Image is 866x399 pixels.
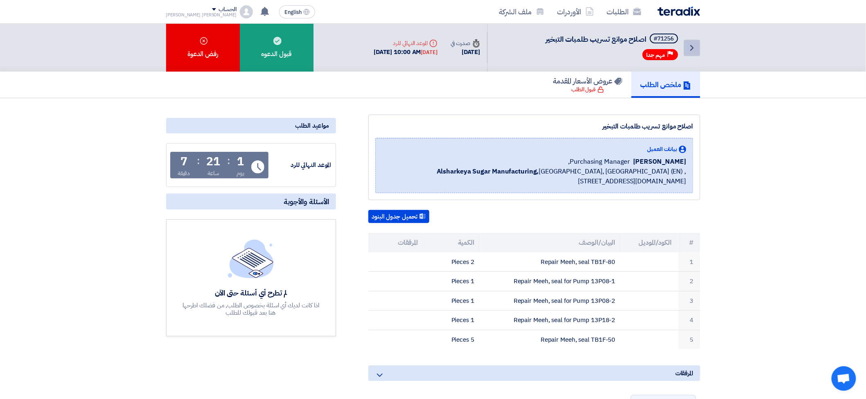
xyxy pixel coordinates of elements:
[640,80,691,89] h5: ملخص الطلب
[451,47,480,57] div: [DATE]
[368,210,429,223] button: تحميل جدول البنود
[424,330,481,349] td: 5 Pieces
[493,2,551,21] a: ملف الشركة
[679,233,700,252] th: #
[551,2,600,21] a: الأوردرات
[178,169,190,178] div: دقيقة
[219,6,236,13] div: الحساب
[553,76,622,86] h5: عروض الأسعار المقدمة
[284,197,329,206] span: الأسئلة والأجوبة
[654,36,674,42] div: #71256
[679,330,700,349] td: 5
[424,311,481,330] td: 1 Pieces
[481,272,622,291] td: Repair Meeh, seal for Pump 13P08-1
[368,233,425,252] th: المرفقات
[374,47,438,57] div: [DATE] 10:00 AM
[424,233,481,252] th: الكمية
[424,252,481,272] td: 2 Pieces
[622,233,679,252] th: الكود/الموديل
[424,272,481,291] td: 1 Pieces
[451,39,480,47] div: صدرت في
[374,39,438,47] div: الموعد النهائي للرد
[421,48,438,56] div: [DATE]
[207,169,219,178] div: ساعة
[240,5,253,18] img: profile_test.png
[481,311,622,330] td: Repair Meeh, seal for Pump 13P18-2
[481,291,622,311] td: Repair Meeh, seal for Pump 13P08-2
[197,153,200,168] div: :
[572,86,604,94] div: قبول الطلب
[279,5,315,18] button: English
[228,239,274,278] img: empty_state_list.svg
[546,34,680,45] h5: اصلاح موانع تسريب طلمبات التبخير
[382,167,686,186] span: [GEOGRAPHIC_DATA], [GEOGRAPHIC_DATA] (EN) ,[STREET_ADDRESS][DOMAIN_NAME]
[568,157,630,167] span: Purchasing Manager,
[240,24,313,72] div: قبول الدعوه
[166,24,240,72] div: رفض الدعوة
[658,7,700,16] img: Teradix logo
[207,156,221,167] div: 21
[181,302,320,316] div: اذا كانت لديك أي اسئلة بخصوص الطلب, من فضلك اطرحها هنا بعد قبولك للطلب
[546,34,647,45] span: اصلاح موانع تسريب طلمبات التبخير
[679,311,700,330] td: 4
[647,145,677,153] span: بيانات العميل
[270,160,332,170] div: الموعد النهائي للرد
[284,9,302,15] span: English
[424,291,481,311] td: 1 Pieces
[544,72,631,98] a: عروض الأسعار المقدمة قبول الطلب
[647,51,665,59] span: مهم جدا
[237,169,244,178] div: يوم
[481,252,622,272] td: Repair Meeh, seal TB1F-80
[600,2,648,21] a: الطلبات
[180,156,187,167] div: 7
[375,122,693,131] div: اصلاح موانع تسريب طلمبات التبخير
[481,233,622,252] th: البيان/الوصف
[832,366,856,391] a: دردشة مفتوحة
[166,118,336,133] div: مواعيد الطلب
[166,13,237,17] div: [PERSON_NAME] [PERSON_NAME]
[679,272,700,291] td: 2
[237,156,244,167] div: 1
[181,288,320,298] div: لم تطرح أي أسئلة حتى الآن
[631,72,700,98] a: ملخص الطلب
[227,153,230,168] div: :
[634,157,686,167] span: [PERSON_NAME]
[437,167,539,176] b: Alsharkeya Sugar Manufacturing,
[679,252,700,272] td: 1
[679,291,700,311] td: 3
[481,330,622,349] td: Repair Meeh, seal TB1F-50
[675,369,693,378] span: المرفقات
